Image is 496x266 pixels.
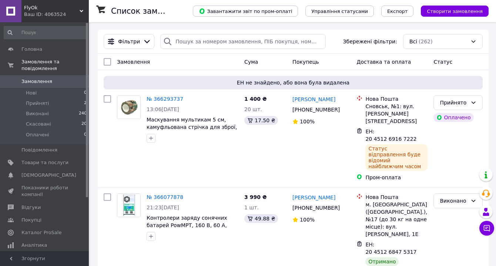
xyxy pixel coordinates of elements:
div: Виконано [440,197,467,205]
span: Повідомлення [21,147,57,153]
span: 3 990 ₴ [244,194,267,200]
div: Статус відправлення буде відомий найближчим часом [365,144,428,171]
span: (262) [419,39,433,44]
span: 21:23[DATE] [147,205,179,210]
div: [PHONE_NUMBER] [291,203,341,213]
div: Оплачено [433,113,473,122]
a: Фото товару [117,193,141,217]
span: 1 шт. [244,205,259,210]
a: Контролери заряду сонячних батарей PowMPT, 160 В, 60 A, контролер для сонячної батареї FlyOk [147,215,235,243]
a: Маскування мультикам 5 см, камуфльована стрічка для зброї, для рушниці, 2 м на 5 см [DOMAIN_NAME] [147,117,237,145]
div: 49.88 ₴ [244,214,278,223]
img: Фото товару [117,96,140,119]
div: Прийнято [440,99,467,107]
div: [PHONE_NUMBER] [291,104,341,115]
span: Оплачені [26,132,49,138]
span: Покупці [21,217,41,223]
span: Замовлення та повідомлення [21,59,89,72]
span: Всі [409,38,417,45]
span: 0 [84,132,87,138]
div: Нова Пошта [365,193,428,201]
span: ЕН не знайдено, або вона була видалена [107,79,480,86]
a: № 366293737 [147,96,183,102]
input: Пошук за номером замовлення, ПІБ покупця, номером телефону, Email, номером накладної [160,34,325,49]
span: Cума [244,59,258,65]
span: Замовлення [117,59,150,65]
span: Виконані [26,110,49,117]
span: Прийняті [26,100,49,107]
div: м. [GEOGRAPHIC_DATA] ([GEOGRAPHIC_DATA].), №17 (до 30 кг на одне місце): вул. [PERSON_NAME], 1Е [365,201,428,238]
a: [PERSON_NAME] [292,96,335,103]
span: Завантажити звіт по пром-оплаті [199,8,292,14]
span: Каталог ProSale [21,229,61,236]
button: Експорт [381,6,414,17]
span: Покупець [292,59,319,65]
span: 100% [300,217,315,223]
span: 2 [84,100,87,107]
span: Створити замовлення [427,9,483,14]
span: Статус [433,59,452,65]
span: 100% [300,119,315,124]
span: Товари та послуги [21,159,68,166]
span: Показники роботи компанії [21,184,68,198]
input: Пошук [4,26,87,39]
span: Доставка та оплата [356,59,411,65]
div: Ваш ID: 4063524 [24,11,89,18]
div: 17.50 ₴ [244,116,278,125]
span: Скасовані [26,121,51,127]
span: Замовлення [21,78,52,85]
a: [PERSON_NAME] [292,194,335,201]
span: ЕН: 20 4512 6847 5317 [365,242,416,255]
a: Фото товару [117,95,141,119]
span: Збережені фільтри: [343,38,397,45]
div: Отримано [365,257,399,266]
button: Створити замовлення [421,6,489,17]
div: Сновськ, №1: вул. [PERSON_NAME][STREET_ADDRESS] [365,103,428,125]
span: 13:06[DATE] [147,106,179,112]
span: 0 [84,90,87,96]
span: Аналітика [21,242,47,249]
span: FlyOk [24,4,80,11]
button: Завантажити звіт по пром-оплаті [193,6,298,17]
span: ЕН: 20 4512 6916 7222 [365,129,416,142]
span: 1 400 ₴ [244,96,267,102]
div: Пром-оплата [365,174,428,181]
span: Головна [21,46,42,53]
span: Фільтри [118,38,140,45]
span: 240 [79,110,87,117]
a: Створити замовлення [413,8,489,14]
h1: Список замовлень [111,7,186,16]
button: Управління статусами [305,6,374,17]
button: Чат з покупцем [479,221,494,236]
span: 20 шт. [244,106,262,112]
img: Фото товару [117,194,140,217]
div: Нова Пошта [365,95,428,103]
span: Нові [26,90,37,96]
span: [DEMOGRAPHIC_DATA] [21,172,76,179]
span: Управління статусами [311,9,368,14]
span: Експорт [387,9,408,14]
a: № 366077878 [147,194,183,200]
span: 20 [81,121,87,127]
span: Відгуки [21,204,41,211]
